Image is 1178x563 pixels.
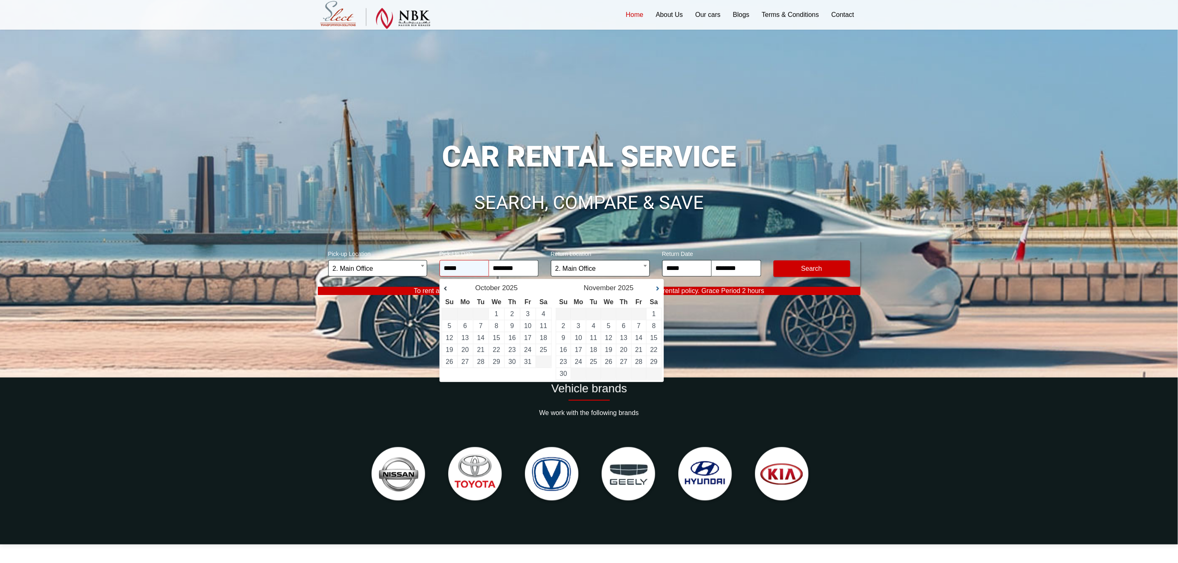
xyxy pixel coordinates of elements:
a: 1 [495,310,498,317]
a: 31 [524,358,531,365]
a: 29 [650,358,658,365]
a: 13 [461,334,469,341]
a: 16 [508,334,516,341]
h2: Vehicle brands [318,382,861,396]
a: 25 [590,358,597,365]
a: 11 [540,322,547,329]
a: 17 [524,334,531,341]
a: 5 [448,322,451,329]
a: 24 [524,346,531,353]
a: 26 [605,358,612,365]
a: 5 [607,322,611,329]
a: 26 [446,358,453,365]
span: Pick-Up Date [440,245,538,260]
img: Hyundai [671,441,739,509]
span: Return Location [551,245,650,260]
a: 20 [620,346,628,353]
a: 29 [493,358,500,365]
p: We work with the following brands [318,409,861,417]
a: 30 [508,358,516,365]
a: 3 [526,310,530,317]
a: 15 [650,334,658,341]
img: Toyota [441,441,509,509]
a: 21 [635,346,642,353]
span: Tuesday [590,298,597,305]
a: 16 [560,346,567,353]
a: 10 [575,334,582,341]
h1: SEARCH, COMPARE & SAVE [318,193,861,212]
span: Saturday [650,298,658,305]
span: 2. Main Office [555,260,645,277]
a: 7 [479,322,483,329]
a: 2 [510,310,514,317]
span: Wednesday [604,298,614,305]
a: 9 [562,334,565,341]
a: 9 [510,322,514,329]
a: 17 [575,346,582,353]
a: Prev [444,285,456,293]
span: Tuesday [477,298,484,305]
a: 18 [540,334,547,341]
span: Friday [635,298,642,305]
a: 15 [493,334,500,341]
span: 2. Main Office [333,260,423,277]
a: 8 [495,322,498,329]
a: 23 [508,346,516,353]
span: Sunday [445,298,454,305]
a: 24 [575,358,582,365]
a: 6 [463,322,467,329]
span: 2025 [502,284,518,292]
span: Pick-up Location [328,245,427,260]
a: 22 [493,346,500,353]
a: 19 [446,346,453,353]
a: 7 [637,322,641,329]
a: 27 [620,358,628,365]
img: Geely [594,441,663,509]
span: 2. Main Office [551,260,650,277]
span: 2. Main Office [328,260,427,277]
a: 13 [620,334,628,341]
a: 3 [577,322,581,329]
span: Monday [461,298,470,305]
a: Next [647,285,660,293]
img: Select Rent a Car [320,1,430,29]
a: 12 [446,334,453,341]
a: 12 [605,334,612,341]
a: 30 [560,370,567,377]
a: 27 [461,358,469,365]
a: 18 [590,346,597,353]
a: 22 [650,346,658,353]
span: November [584,284,616,292]
span: Friday [524,298,531,305]
a: 21 [477,346,484,353]
a: 23 [560,358,567,365]
a: 28 [635,358,642,365]
span: Return Date [662,245,761,260]
span: Saturday [539,298,548,305]
button: Modify Search [774,260,850,277]
a: 4 [542,310,546,317]
a: 28 [477,358,484,365]
h1: CAR RENTAL SERVICE [318,142,861,171]
a: 14 [477,334,484,341]
span: 2025 [618,284,634,292]
span: Wednesday [491,298,501,305]
a: 4 [592,322,595,329]
a: 2 [562,322,565,329]
p: To rent a vehicle, customers must be at least 21 years of age, in accordance with our rental poli... [318,287,861,295]
span: Thursday [620,298,628,305]
a: 6 [622,322,625,329]
a: 20 [461,346,469,353]
span: Thursday [508,298,516,305]
span: Monday [574,298,583,305]
a: 1 [652,310,656,317]
span: Sunday [559,298,567,305]
img: Kia [748,441,816,509]
a: 10 [524,322,531,329]
a: 19 [605,346,612,353]
span: October [475,284,500,292]
a: 8 [652,322,656,329]
img: Changan [517,441,586,509]
a: 14 [635,334,642,341]
a: 25 [540,346,547,353]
